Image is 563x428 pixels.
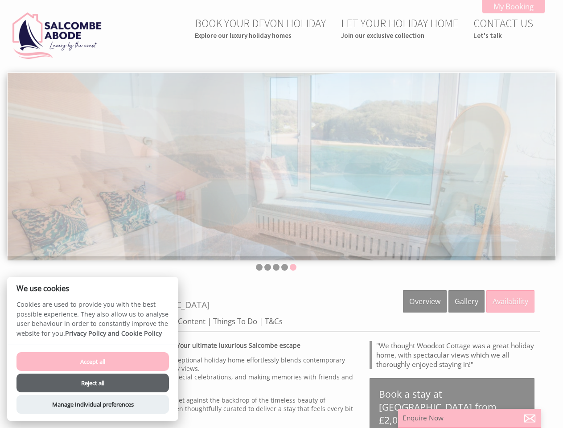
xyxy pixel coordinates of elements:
[7,300,178,345] p: Cookies are used to provide you with the best possible experience. They also allow us to analyse ...
[473,31,533,40] small: Let's talk
[7,284,178,292] h2: We use cookies
[213,316,257,326] a: Things To Do
[18,356,359,390] p: Recently remodelled to the highest standard, this exceptional holiday home effortlessly blends co...
[16,395,169,414] button: Manage Individual preferences
[265,316,283,326] a: T&Cs
[486,290,534,313] a: Availability
[16,374,169,392] button: Reject all
[195,31,326,40] small: Explore our luxury holiday homes
[18,396,359,421] p: Step inside and experience seamless modern living, set against the backdrop of the timeless beaut...
[403,290,447,313] a: Overview
[473,16,533,40] a: CONTACT USLet's talk
[12,12,102,59] img: Salcombe Abode
[370,341,534,369] blockquote: "We thought Woodcot Cottage was a great holiday home, with spectacular views which we all thoroug...
[195,16,326,40] a: BOOK YOUR DEVON HOLIDAYExplore our luxury holiday homes
[341,16,458,40] a: LET YOUR HOLIDAY HOMEJoin our exclusive collection
[448,290,485,313] a: Gallery
[16,352,169,371] button: Accept all
[65,329,162,337] a: Privacy Policy and Cookie Policy
[403,413,536,423] p: Enquire Now
[341,31,458,40] small: Join our exclusive collection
